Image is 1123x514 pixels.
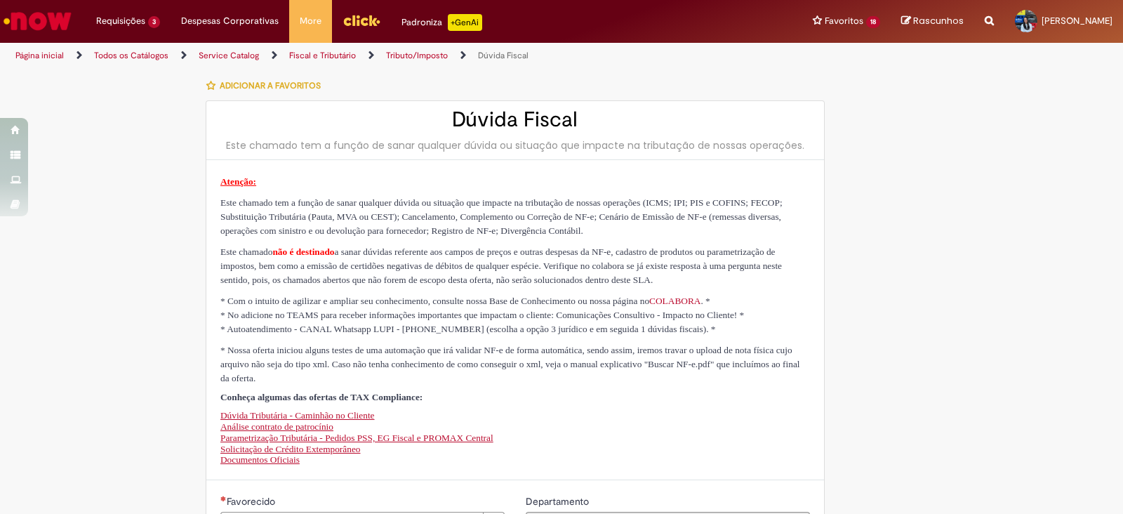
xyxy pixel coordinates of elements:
span: Adicionar a Favoritos [220,80,321,91]
img: click_logo_yellow_360x200.png [343,10,380,31]
span: [PERSON_NAME] [1042,15,1112,27]
a: Rascunhos [901,15,964,28]
a: Dúvida Tributária - Caminhão no Cliente [220,410,375,421]
a: Parametrização Tributária - Pedidos PSS, EG Fiscal e PROMAX Central [220,433,493,443]
h2: Dúvida Fiscal [220,108,810,131]
span: 3 [148,16,160,28]
a: Solicitação de Crédito Extemporâneo [220,444,361,454]
span: More [300,14,321,28]
span: Necessários - Favorecido [227,495,278,508]
label: Somente leitura - Departamento [526,494,592,508]
p: +GenAi [448,14,482,31]
span: * No adicione no TEAMS para receber informações importantes que impactam o cliente: Comunicações ... [220,310,744,320]
span: não é destinado [272,246,334,257]
a: Análise contrato de patrocínio [220,421,333,432]
span: Atenção: [220,176,256,187]
span: Rascunhos [913,14,964,27]
span: 18 [866,16,880,28]
span: Este chamado tem a função de sanar qualquer dúvida ou situação que impacte na tributação de nossa... [220,197,783,236]
a: Documentos Oficiais [220,454,300,465]
ul: Trilhas de página [11,43,738,69]
span: Favoritos [825,14,863,28]
div: Padroniza [401,14,482,31]
a: Fiscal e Tributário [289,50,356,61]
span: * Com o intuito de agilizar e ampliar seu conhecimento, consulte nossa Base de Conhecimento ou no... [220,296,710,306]
a: Todos os Catálogos [94,50,168,61]
span: Necessários [220,496,227,501]
span: Este chamado a sanar dúvidas referente aos campos de preços e outras despesas da NF-e, cadastro d... [220,246,782,285]
a: Dúvida Fiscal [478,50,529,61]
span: * Nossa oferta iniciou alguns testes de uma automação que irá validar NF-e de forma automática, s... [220,345,800,383]
span: Conheça algumas das ofertas de TAX Compliance: [220,392,423,402]
a: COLABORA [649,296,700,306]
span: * Autoatendimento - CANAL Whatsapp LUPI - [PHONE_NUMBER] (escolha a opção 3 jurídico e em seguida... [220,324,716,334]
div: Este chamado tem a função de sanar qualquer dúvida ou situação que impacte na tributação de nossa... [220,138,810,152]
a: Página inicial [15,50,64,61]
a: Service Catalog [199,50,259,61]
span: Requisições [96,14,145,28]
img: ServiceNow [1,7,74,35]
span: Somente leitura - Departamento [526,495,592,508]
button: Adicionar a Favoritos [206,71,328,100]
span: Despesas Corporativas [181,14,279,28]
a: Tributo/Imposto [386,50,448,61]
